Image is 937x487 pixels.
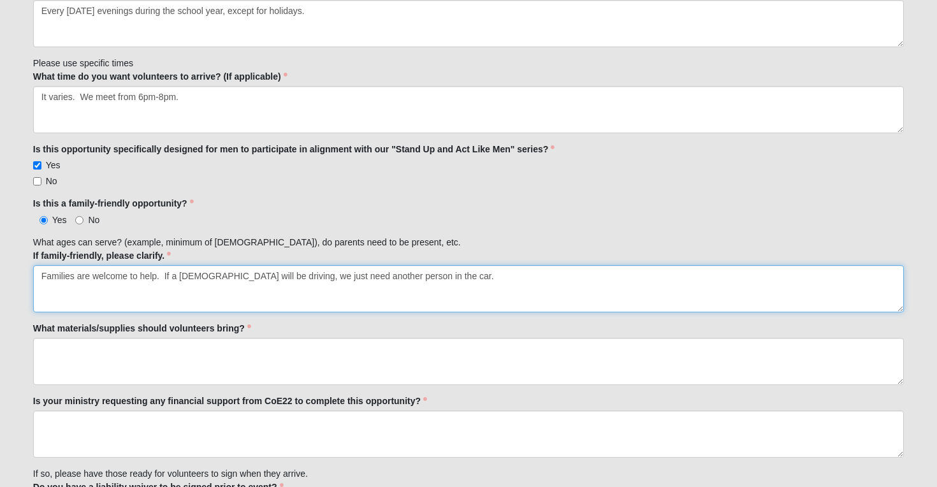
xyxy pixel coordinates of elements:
span: No [88,215,99,225]
span: Yes [46,160,61,170]
input: Yes [40,216,48,224]
label: What time do you want volunteers to arrive? (If applicable) [33,70,287,83]
label: If family-friendly, please clarify. [33,249,171,262]
label: Is this opportunity specifically designed for men to participate in alignment with our "Stand Up ... [33,143,555,156]
span: No [46,176,57,186]
label: Is your ministry requesting any financial support from CoE22 to complete this opportunity? [33,395,427,407]
span: Yes [52,215,67,225]
input: No [33,177,41,185]
input: No [75,216,84,224]
label: What materials/supplies should volunteers bring? [33,322,251,335]
label: Is this a family-friendly opportunity? [33,197,194,210]
input: Yes [33,161,41,170]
